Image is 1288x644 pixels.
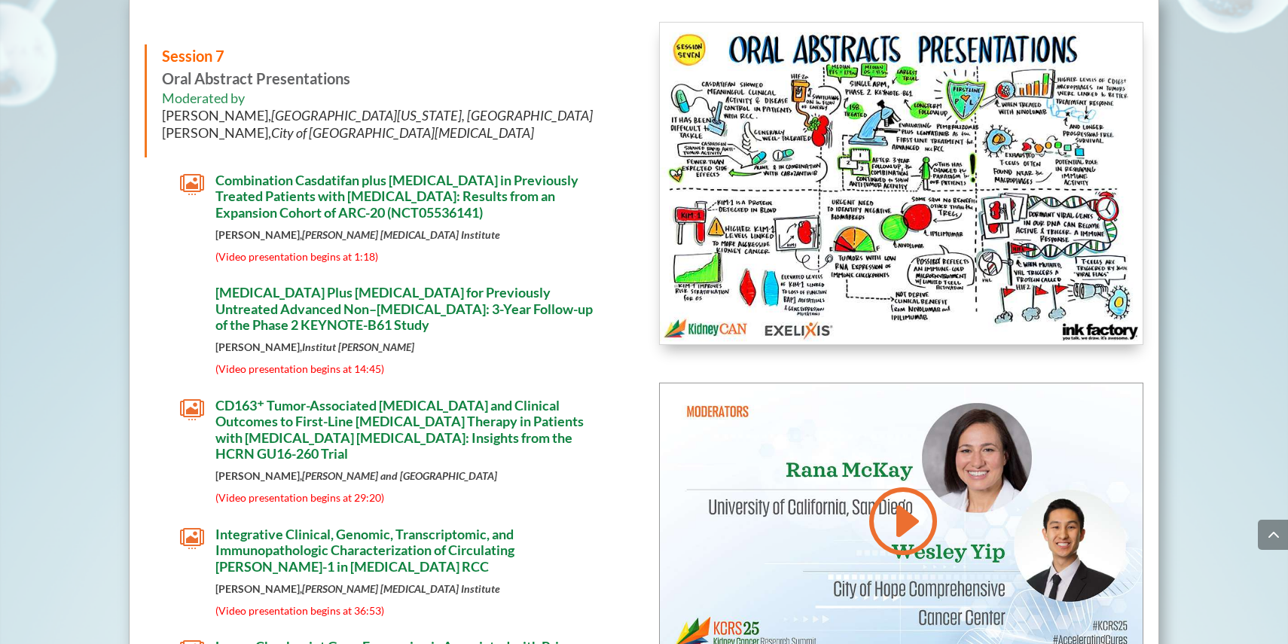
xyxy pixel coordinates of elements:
span: (Video presentation begins at 36:53) [215,604,384,617]
span: (Video presentation begins at 1:18) [215,250,378,263]
span: CD163⁺ Tumor-Associated [MEDICAL_DATA] and Clinical Outcomes to First-Line [MEDICAL_DATA] Therapy... [215,397,584,462]
em: [PERSON_NAME] and [GEOGRAPHIC_DATA] [302,469,497,482]
span: Combination Casdatifan plus [MEDICAL_DATA] in Previously Treated Patients with [MEDICAL_DATA]: Re... [215,172,578,221]
span:  [180,172,204,197]
span:  [180,526,204,551]
span: Session 7 [162,47,224,65]
strong: Oral Abstract Presentations [162,47,350,87]
span: Integrative Clinical, Genomic, Transcriptomic, and Immunopathologic Characterization of Circulati... [215,526,514,575]
strong: [PERSON_NAME], [215,469,497,482]
strong: [PERSON_NAME], [215,582,500,595]
span: [PERSON_NAME], [162,124,534,141]
span:  [180,398,204,422]
img: KidneyCAN_Ink Factory_Board Session 7 [660,23,1143,344]
em: [PERSON_NAME] [MEDICAL_DATA] Institute [302,582,500,595]
span:  [180,285,204,309]
span: [MEDICAL_DATA] Plus [MEDICAL_DATA] for Previously Untreated Advanced Non–[MEDICAL_DATA]: 3-Year F... [215,284,593,333]
h6: Moderated by [162,90,614,150]
strong: [PERSON_NAME], [215,228,500,241]
em: [GEOGRAPHIC_DATA][US_STATE], [GEOGRAPHIC_DATA] [271,107,593,124]
span: (Video presentation begins at 29:20) [215,491,384,504]
strong: [PERSON_NAME], [215,340,414,353]
span: [PERSON_NAME], [162,107,593,124]
em: Institut [302,340,336,353]
span: (Video presentation begins at 14:45) [215,362,384,375]
em: [PERSON_NAME] [338,340,414,353]
em: City of [GEOGRAPHIC_DATA][MEDICAL_DATA] [271,124,534,141]
em: [PERSON_NAME] [MEDICAL_DATA] Institute [302,228,500,241]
